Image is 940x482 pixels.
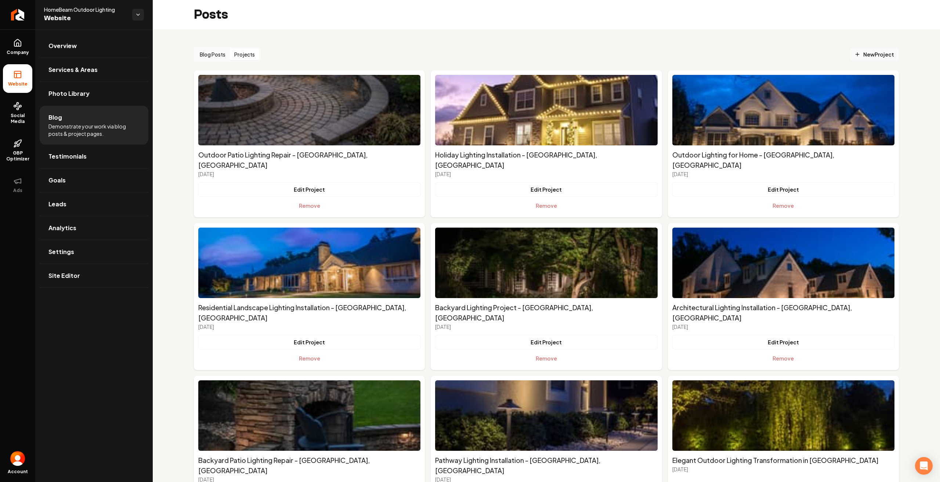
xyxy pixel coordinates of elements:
[48,89,90,98] span: Photo Library
[40,58,148,81] a: Services & Areas
[48,271,80,280] span: Site Editor
[435,150,657,178] a: Holiday Lighting Installation - [GEOGRAPHIC_DATA], [GEOGRAPHIC_DATA][DATE]
[198,302,420,330] a: Residential Landscape Lighting Installation - [GEOGRAPHIC_DATA], [GEOGRAPHIC_DATA][DATE]
[672,228,894,298] img: Architectural Lighting Installation - Saucon Valley, PA's project image
[11,9,25,21] img: Rebolt Logo
[48,123,140,137] span: Demonstrate your work via blog posts & project pages.
[672,170,894,178] p: [DATE]
[672,182,894,197] button: Edit Project
[40,34,148,58] a: Overview
[40,82,148,105] a: Photo Library
[672,75,894,145] img: Outdoor Lighting for Home - Allentown, PA's project image
[3,113,32,124] span: Social Media
[672,302,894,330] a: Architectural Lighting Installation - [GEOGRAPHIC_DATA], [GEOGRAPHIC_DATA][DATE]
[40,145,148,168] a: Testimonials
[10,188,25,193] span: Ads
[672,335,894,349] button: Edit Project
[198,455,420,476] h2: Backyard Patio Lighting Repair - [GEOGRAPHIC_DATA], [GEOGRAPHIC_DATA]
[3,171,32,199] button: Ads
[435,198,657,213] button: Remove
[48,224,76,232] span: Analytics
[198,351,420,366] button: Remove
[198,302,420,323] h2: Residential Landscape Lighting Installation - [GEOGRAPHIC_DATA], [GEOGRAPHIC_DATA]
[230,48,259,60] button: Projects
[40,264,148,287] a: Site Editor
[435,351,657,366] button: Remove
[672,150,894,178] a: Outdoor Lighting for Home - [GEOGRAPHIC_DATA], [GEOGRAPHIC_DATA][DATE]
[435,455,657,476] h2: Pathway Lighting Installation - [GEOGRAPHIC_DATA], [GEOGRAPHIC_DATA]
[40,216,148,240] a: Analytics
[672,302,894,323] h2: Architectural Lighting Installation - [GEOGRAPHIC_DATA], [GEOGRAPHIC_DATA]
[435,380,657,451] img: Pathway Lighting Installation - Bethlehem, PA's project image
[198,335,420,349] button: Edit Project
[198,150,420,178] a: Outdoor Patio Lighting Repair - [GEOGRAPHIC_DATA], [GEOGRAPHIC_DATA][DATE]
[48,113,62,122] span: Blog
[48,152,87,161] span: Testimonials
[3,33,32,61] a: Company
[198,380,420,451] img: Backyard Patio Lighting Repair - Coopersburg, PA's project image
[672,455,894,465] h2: Elegant Outdoor Lighting Transformation in [GEOGRAPHIC_DATA]
[198,228,420,298] img: Residential Landscape Lighting Installation - Bethlehem, PA's project image
[8,469,28,475] span: Account
[3,150,32,162] span: GBP Optimizer
[40,192,148,216] a: Leads
[435,170,657,178] p: [DATE]
[10,451,25,466] button: Open user button
[672,380,894,451] img: Elegant Outdoor Lighting Transformation in Easton PA's project image
[435,228,657,298] img: Backyard Lighting Project - Easton, PA's project image
[44,13,126,23] span: Website
[48,200,66,209] span: Leads
[198,75,420,145] img: Outdoor Patio Lighting Repair - Bethlehem, PA's project image
[435,302,657,330] a: Backyard Lighting Project - [GEOGRAPHIC_DATA], [GEOGRAPHIC_DATA][DATE]
[672,150,894,170] h2: Outdoor Lighting for Home - [GEOGRAPHIC_DATA], [GEOGRAPHIC_DATA]
[10,451,25,466] img: 's logo
[435,323,657,330] p: [DATE]
[435,302,657,323] h2: Backyard Lighting Project - [GEOGRAPHIC_DATA], [GEOGRAPHIC_DATA]
[198,198,420,213] button: Remove
[5,81,30,87] span: Website
[198,323,420,330] p: [DATE]
[672,198,894,213] button: Remove
[198,170,420,178] p: [DATE]
[435,75,657,145] img: Holiday Lighting Installation - Nazareth, PA's project image
[195,48,230,60] button: Blog Posts
[4,50,32,55] span: Company
[48,247,74,256] span: Settings
[435,150,657,170] h2: Holiday Lighting Installation - [GEOGRAPHIC_DATA], [GEOGRAPHIC_DATA]
[40,168,148,192] a: Goals
[48,176,66,185] span: Goals
[48,41,77,50] span: Overview
[915,457,933,475] div: Open Intercom Messenger
[48,65,98,74] span: Services & Areas
[194,7,228,22] h2: Posts
[672,465,894,473] p: [DATE]
[198,150,420,170] h2: Outdoor Patio Lighting Repair - [GEOGRAPHIC_DATA], [GEOGRAPHIC_DATA]
[198,182,420,197] button: Edit Project
[44,6,126,13] span: HomeBeam Outdoor Lighting
[3,96,32,130] a: Social Media
[850,48,899,61] a: NewProject
[672,351,894,366] button: Remove
[672,455,894,473] a: Elegant Outdoor Lighting Transformation in [GEOGRAPHIC_DATA][DATE]
[672,323,894,330] p: [DATE]
[854,51,894,58] span: New Project
[40,240,148,264] a: Settings
[435,335,657,349] button: Edit Project
[435,182,657,197] button: Edit Project
[3,133,32,168] a: GBP Optimizer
